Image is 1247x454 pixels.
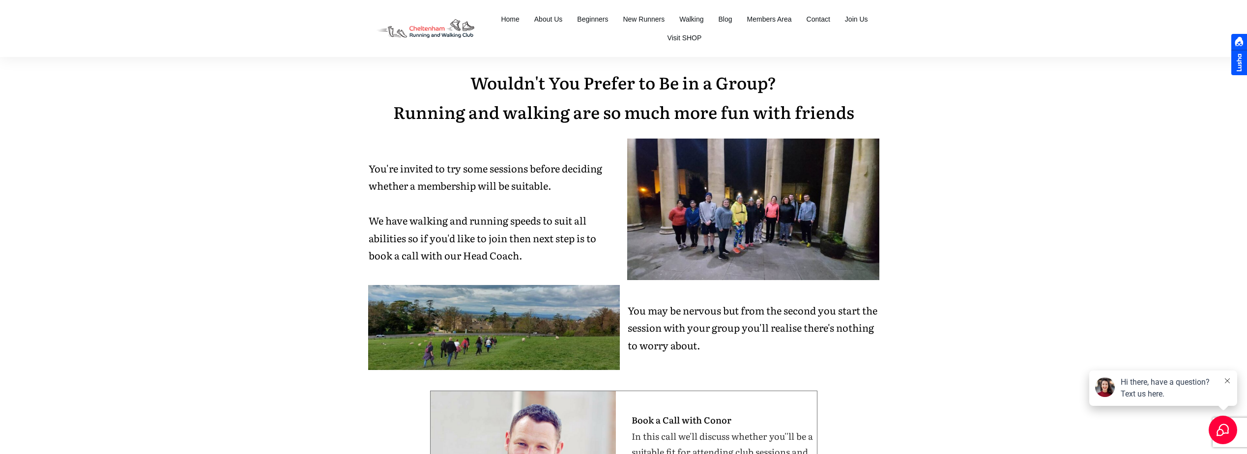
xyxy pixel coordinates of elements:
[628,303,877,352] span: You may be nervous but from the second you start the session with your group you'll realise there...
[369,68,879,138] p: Wouldn't You Prefer to Be in a Group? Running and walking are so much more fun with friends
[577,12,608,26] a: Beginners
[667,31,702,45] a: Visit SHOP
[368,243,620,385] img: WhatsApp-Image-2021-04-08-at-14.04.36
[627,139,879,280] img: 20220125_192052
[719,12,732,26] a: Blog
[623,12,665,26] a: New Runners
[501,12,519,26] a: Home
[807,12,830,26] a: Contact
[679,12,703,26] a: Walking
[369,161,602,263] span: You're invited to try some sessions before deciding whether a membership will be suitable. We hav...
[368,12,483,45] img: Decathlon
[534,12,563,26] a: About Us
[747,12,792,26] a: Members Area
[632,413,731,426] strong: Book a Call with Conor
[845,12,868,26] a: Join Us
